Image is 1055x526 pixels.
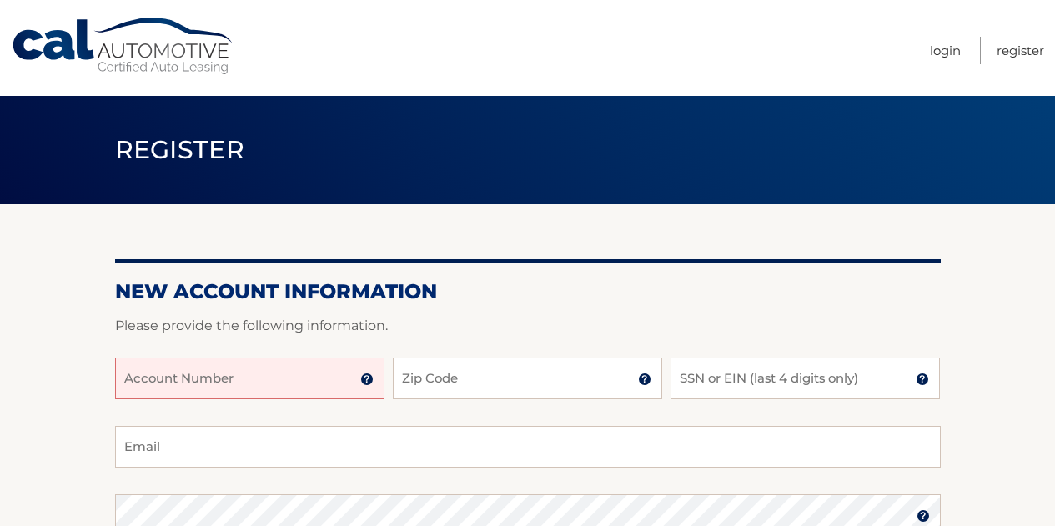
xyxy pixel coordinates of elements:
[917,509,930,523] img: tooltip.svg
[115,279,941,304] h2: New Account Information
[115,426,941,468] input: Email
[115,134,245,165] span: Register
[393,358,662,399] input: Zip Code
[638,373,651,386] img: tooltip.svg
[671,358,940,399] input: SSN or EIN (last 4 digits only)
[916,373,929,386] img: tooltip.svg
[115,314,941,338] p: Please provide the following information.
[115,358,384,399] input: Account Number
[360,373,374,386] img: tooltip.svg
[997,37,1044,64] a: Register
[930,37,961,64] a: Login
[11,17,236,76] a: Cal Automotive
